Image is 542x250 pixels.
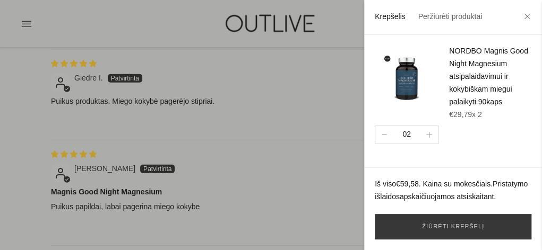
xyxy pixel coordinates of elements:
[398,129,415,140] div: 02
[396,180,419,188] span: €59,58
[375,214,531,239] a: Žiūrėti krepšelį
[375,45,438,109] img: nordbo-goodnight-magnesium--outlive_1_3_200x.png
[449,110,482,119] span: €29,79
[472,110,482,119] span: x 2
[375,178,531,203] p: Iš viso . Kaina su mokesčiais. apskaičiuojamos atsiskaitant.
[375,12,406,21] a: Krepšelis
[375,180,528,201] a: Pristatymo išlaidos
[449,47,528,106] a: NORDBO Magnis Good Night Magnesium atsipalaidavimui ir kokybiškam miegui palaikyti 90kaps
[418,12,482,21] a: Peržiūrėti produktai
